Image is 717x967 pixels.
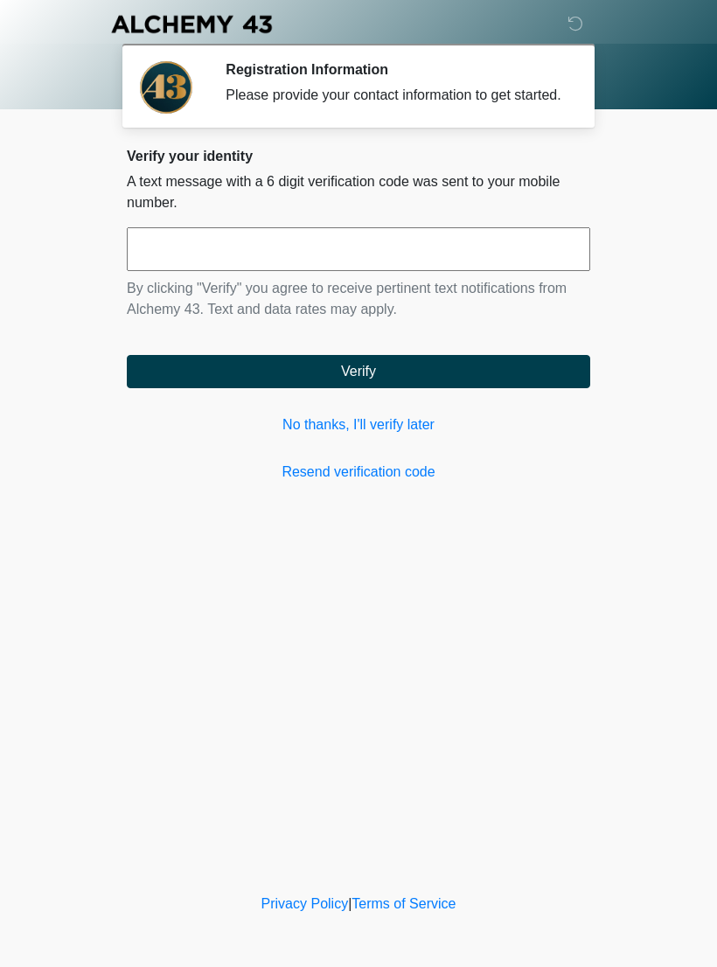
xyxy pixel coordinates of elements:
[127,148,590,164] h2: Verify your identity
[348,896,352,911] a: |
[261,896,349,911] a: Privacy Policy
[140,61,192,114] img: Agent Avatar
[109,13,274,35] img: Alchemy 43 Logo
[127,355,590,388] button: Verify
[127,171,590,213] p: A text message with a 6 digit verification code was sent to your mobile number.
[127,414,590,435] a: No thanks, I'll verify later
[226,85,564,106] div: Please provide your contact information to get started.
[127,462,590,483] a: Resend verification code
[226,61,564,78] h2: Registration Information
[127,278,590,320] p: By clicking "Verify" you agree to receive pertinent text notifications from Alchemy 43. Text and ...
[352,896,456,911] a: Terms of Service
